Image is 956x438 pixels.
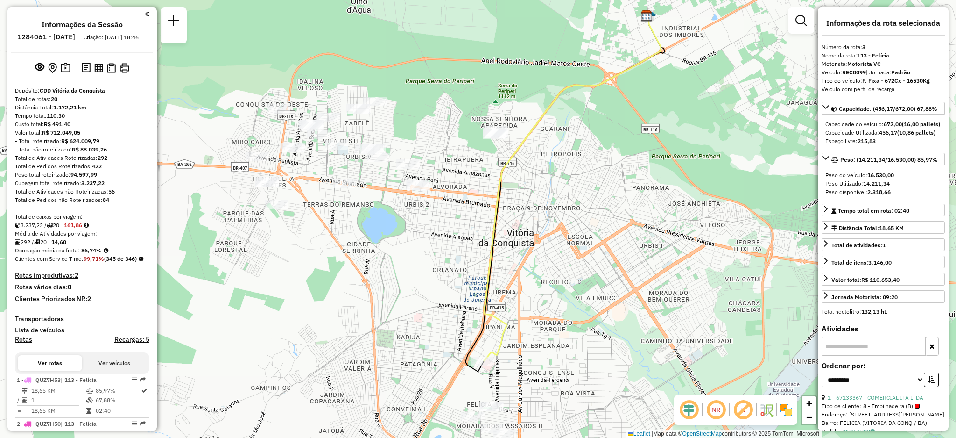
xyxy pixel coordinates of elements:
span: 1 - [17,376,97,383]
strong: R$ 712.049,05 [42,129,80,136]
strong: 14.211,34 [863,180,890,187]
div: Atividade não roteirizada - RAFAEL GORO TAKEMOTO [481,424,505,433]
span: Ocultar NR [705,399,727,421]
div: Atividade não roteirizada - SIRLENE SANTOS [483,129,506,138]
strong: Motorista VC [847,60,881,67]
h4: Transportadoras [15,315,149,323]
div: Endereço: [STREET_ADDRESS][PERSON_NAME] [822,410,945,419]
h4: Rotas improdutivas: [15,272,149,280]
img: CDD Vitória da Conquista [640,10,653,22]
span: | 113 - Felícia [61,420,97,427]
a: Tempo total em rota: 02:40 [822,204,945,216]
em: Rota exportada [140,421,146,426]
td: 1 [31,395,86,405]
button: Ver veículos [82,355,147,371]
a: Jornada Motorista: 09:20 [822,290,945,303]
div: Total de Atividades Roteirizadas: [15,154,149,162]
strong: 113 - Felícia [857,52,889,59]
i: Distância Total [22,388,28,394]
strong: R$ 491,40 [44,121,70,128]
div: Atividade não roteirizada - MARIA ALVES DE JESUS [355,144,379,154]
h4: Informações da rota selecionada [822,19,945,28]
div: Atividade não roteirizada - JESUINO REIS [483,126,506,136]
td: 02:40 [95,406,141,416]
div: Depósito: [15,86,149,95]
td: 18,65 KM [31,386,86,395]
strong: 3.146,00 [868,259,892,266]
strong: 3.237,22 [81,180,105,187]
strong: 132,13 hL [861,308,887,315]
div: Atividade não roteirizada - JOSE CELSO DA SILVA [396,159,420,169]
h6: 1284061 - [DATE] [17,33,75,41]
strong: 2 [87,294,91,303]
span: | Jornada: [866,69,910,76]
div: Criação: [DATE] 18:46 [80,33,142,42]
div: Média de Atividades por viagem: [15,230,149,238]
div: Atividade não roteirizada - GABRIEL DE B S D OL [406,180,429,190]
span: 8 - Empilhadeira (B) [863,402,920,410]
i: Tempo total em rota [86,408,91,414]
div: Atividade não roteirizada - ADELSON LOPES [363,97,387,106]
strong: 292 [98,154,107,161]
em: Rotas cross docking consideradas [139,256,143,262]
strong: 2 [75,271,78,280]
span: 2 - [17,420,97,427]
em: Rota exportada [140,377,146,382]
strong: 20 [51,95,57,102]
strong: R$ 110.653,40 [861,276,900,283]
button: Imprimir Rotas [118,61,131,75]
strong: 94.597,99 [70,171,97,178]
button: Logs desbloquear sessão [80,61,92,75]
a: Valor total:R$ 110.653,40 [822,273,945,286]
span: − [806,411,812,423]
a: Rotas [15,336,32,344]
strong: R$ 624.009,79 [61,137,99,144]
span: Peso: (14.211,34/16.530,00) 85,97% [840,156,938,163]
div: Atividade não roteirizada - ROSANA PEREIRA MARQU [267,104,290,114]
img: Fluxo de ruas [759,402,774,417]
div: Tipo do veículo: [822,77,945,85]
a: Zoom out [802,410,816,424]
strong: 1 [882,242,886,249]
div: Atividade não roteirizada - HENRIQUE SOUZA MATOS [367,153,390,162]
div: Número da rota: [822,43,945,51]
h4: Informações da Sessão [42,20,123,29]
div: Atividade não roteirizada - RAFAEL HENRIQUE SANT [255,177,279,187]
span: | 113 - Felícia [61,376,97,383]
span: + [806,397,812,409]
div: Peso: (14.211,34/16.530,00) 85,97% [822,167,945,200]
strong: 14,60 [51,238,66,245]
button: Visualizar relatório de Roteirização [92,61,105,74]
i: Cubagem total roteirizado [15,223,21,228]
strong: CDD Vitória da Conquista [40,87,105,94]
div: Total de Pedidos Roteirizados: [15,162,149,171]
div: Capacidade: (456,17/672,00) 67,88% [822,116,945,149]
a: 1 - 67133367 - COMERCIAL ITA LTDA [828,394,923,401]
span: QUZ7H53 [35,376,61,383]
a: Distância Total:18,65 KM [822,221,945,234]
img: Exibir/Ocultar setores [779,402,794,417]
i: Total de rotas [34,239,40,245]
div: Pedidos: [822,427,945,436]
div: Atividade não roteirizada - SIRLENE SANTOS [483,129,506,139]
i: % de utilização da cubagem [86,397,93,403]
i: Total de rotas [47,223,53,228]
div: Atividade não roteirizada - EVANDRO SILVA GUSMaO [316,113,340,122]
span: | [652,431,653,437]
div: Peso disponível: [825,188,941,196]
div: Atividade não roteirizada - MERCADINHO ALVORADA [461,412,485,421]
strong: 16.530,00 [867,172,894,179]
div: Total de rotas: [15,95,149,103]
div: - Total não roteirizado: [15,145,149,154]
td: / [17,395,21,405]
button: Painel de Sugestão [59,61,72,75]
span: Exibir rótulo [732,399,754,421]
strong: 422 [92,163,102,170]
div: Atividade não roteirizada - ARMAZEM DAS BEBIDAS [299,121,323,130]
strong: 86,74% [81,247,102,254]
h4: Recargas: 5 [114,336,149,344]
strong: 456,17 [879,129,897,136]
strong: 1.172,21 km [53,104,86,111]
div: Total de Pedidos não Roteirizados: [15,196,149,204]
div: Peso Utilizado: [825,180,941,188]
